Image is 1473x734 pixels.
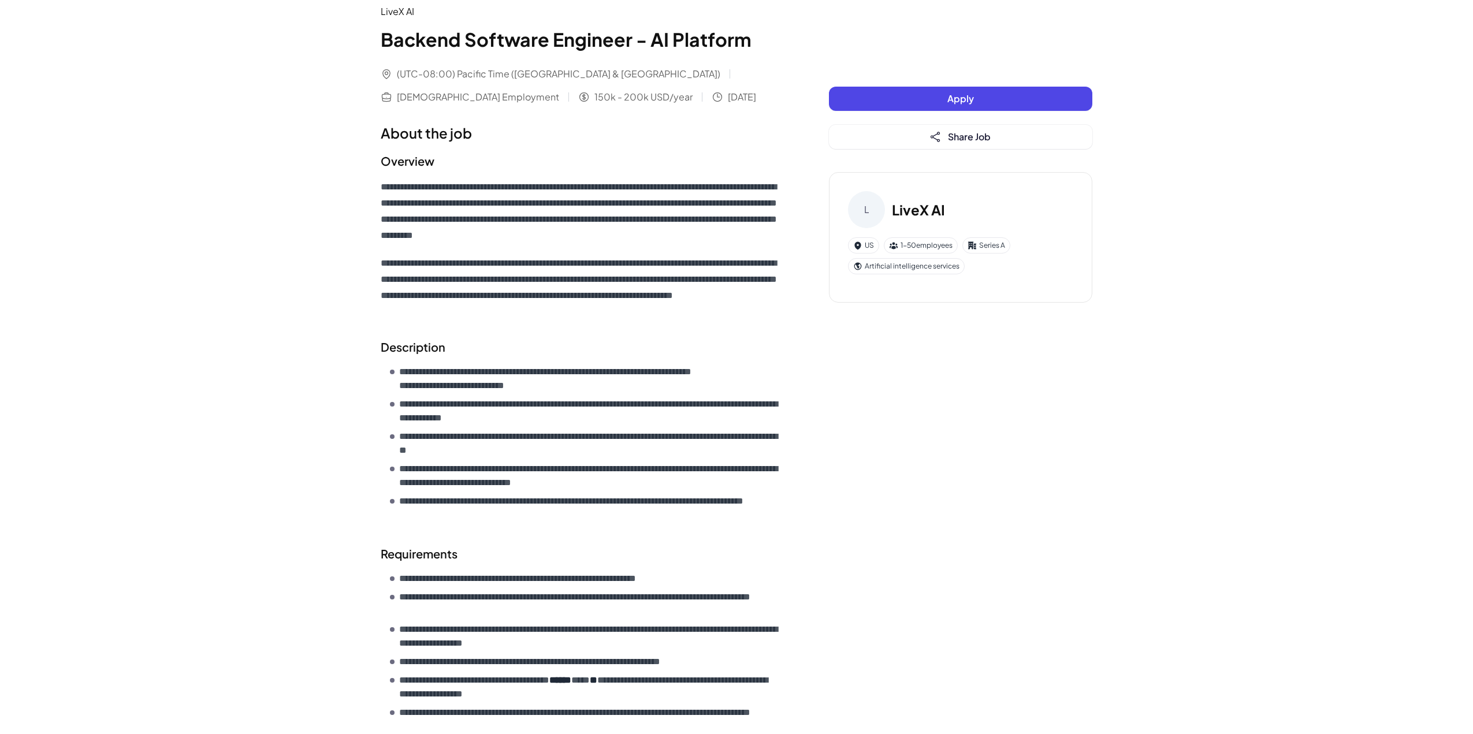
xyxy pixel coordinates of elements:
[397,90,559,104] span: [DEMOGRAPHIC_DATA] Employment
[397,67,720,81] span: (UTC-08:00) Pacific Time ([GEOGRAPHIC_DATA] & [GEOGRAPHIC_DATA])
[381,152,783,170] h2: Overview
[962,237,1010,254] div: Series A
[829,125,1092,149] button: Share Job
[381,338,783,356] h2: Description
[848,258,965,274] div: Artificial intelligence services
[594,90,693,104] span: 150k - 200k USD/year
[381,122,783,143] h1: About the job
[848,191,885,228] div: L
[884,237,958,254] div: 1-50 employees
[728,90,756,104] span: [DATE]
[892,199,945,220] h3: LiveX AI
[381,545,783,562] h2: Requirements
[381,25,783,53] h1: Backend Software Engineer - AI Platform
[829,87,1092,111] button: Apply
[948,131,991,143] span: Share Job
[848,237,879,254] div: US
[947,92,974,105] span: Apply
[381,5,783,18] div: LiveX AI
